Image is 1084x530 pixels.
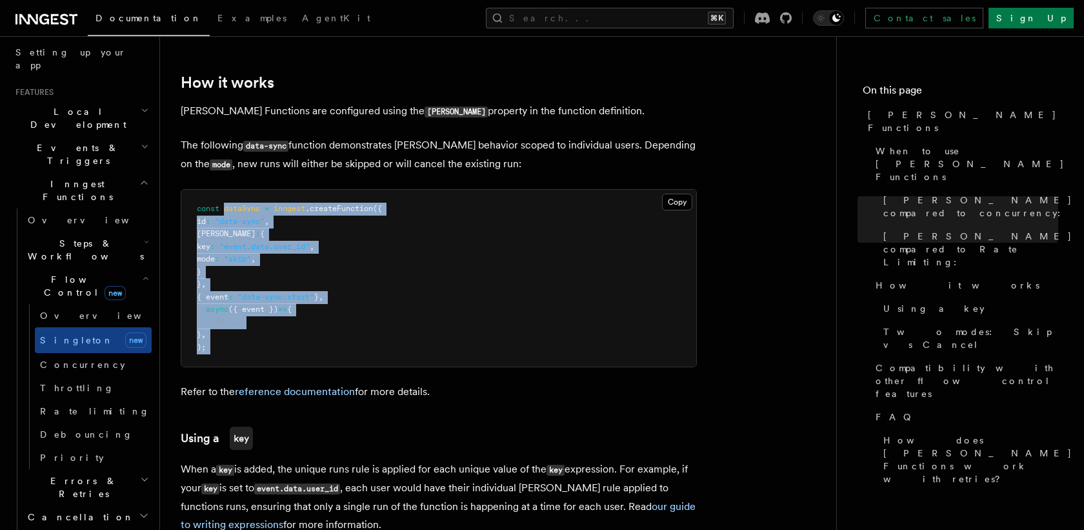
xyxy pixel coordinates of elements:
[181,74,274,92] a: How it works
[197,343,206,352] span: );
[215,217,265,226] span: "data-sync"
[10,41,152,77] a: Setting up your app
[206,305,228,314] span: async
[181,136,697,174] p: The following function demonstrates [PERSON_NAME] behavior scoped to individual users. Depending ...
[883,302,985,315] span: Using a key
[10,136,152,172] button: Events & Triggers
[201,280,206,289] span: ,
[10,87,54,97] span: Features
[197,330,201,339] span: }
[181,102,697,121] p: [PERSON_NAME] Functions are configured using the property in the function definition.
[219,242,310,251] span: "event.data.user_id"
[23,304,152,469] div: Flow Controlnew
[868,108,1058,134] span: [PERSON_NAME] Functions
[870,139,1058,189] a: When to use [PERSON_NAME] Functions
[23,232,152,268] button: Steps & Workflows
[10,141,141,167] span: Events & Triggers
[883,230,1072,269] span: [PERSON_NAME] compared to Rate Limiting:
[23,273,142,299] span: Flow Control
[373,204,382,213] span: ({
[35,353,152,376] a: Concurrency
[40,360,125,370] span: Concurrency
[201,330,206,339] span: ,
[23,237,144,263] span: Steps & Workflows
[10,100,152,136] button: Local Development
[23,474,140,500] span: Errors & Retries
[863,103,1058,139] a: [PERSON_NAME] Functions
[989,8,1074,28] a: Sign Up
[251,254,256,263] span: ,
[228,305,278,314] span: ({ event })
[287,305,292,314] span: {
[883,325,1058,351] span: Two modes: Skip vs Cancel
[23,209,152,232] a: Overview
[228,292,233,301] span: :
[40,335,114,345] span: Singleton
[105,286,126,300] span: new
[870,405,1058,429] a: FAQ
[35,376,152,400] a: Throttling
[197,217,206,226] span: id
[23,511,134,524] span: Cancellation
[215,318,242,327] span: // ...
[878,297,1058,320] a: Using a key
[197,242,210,251] span: key
[40,311,173,321] span: Overview
[708,12,726,25] kbd: ⌘K
[863,83,1058,103] h4: On this page
[217,13,286,23] span: Examples
[95,13,202,23] span: Documentation
[865,8,983,28] a: Contact sales
[230,427,253,450] code: key
[878,429,1058,491] a: How does [PERSON_NAME] Functions work with retries?
[237,292,314,301] span: "data-sync.start"
[197,204,219,213] span: const
[876,145,1065,183] span: When to use [PERSON_NAME] Functions
[425,107,488,117] code: [PERSON_NAME]
[23,268,152,304] button: Flow Controlnew
[40,406,150,416] span: Rate limiting
[662,194,692,210] button: Copy
[216,465,234,476] code: key
[10,172,152,209] button: Inngest Functions
[486,8,734,28] button: Search...⌘K
[197,254,215,263] span: mode
[23,469,152,505] button: Errors & Retries
[260,229,265,238] span: {
[547,465,565,476] code: key
[197,280,201,289] span: }
[235,385,355,398] a: reference documentation
[876,362,1058,400] span: Compatibility with other flow control features
[878,320,1058,356] a: Two modes: Skip vs Cancel
[878,189,1058,225] a: [PERSON_NAME] compared to concurrency:
[878,225,1058,274] a: [PERSON_NAME] compared to Rate Limiting:
[35,423,152,446] a: Debouncing
[274,204,305,213] span: inngest
[210,242,215,251] span: :
[181,427,253,450] a: Using akey
[40,453,104,463] span: Priority
[206,217,210,226] span: :
[181,383,697,401] p: Refer to the for more details.
[197,229,256,238] span: [PERSON_NAME]
[314,292,319,301] span: }
[883,194,1072,219] span: [PERSON_NAME] compared to concurrency:
[265,217,269,226] span: ,
[35,400,152,423] a: Rate limiting
[876,411,918,423] span: FAQ
[278,305,287,314] span: =>
[224,254,251,263] span: "skip"
[319,292,323,301] span: ,
[294,4,378,35] a: AgentKit
[210,4,294,35] a: Examples
[243,141,288,152] code: data-sync
[28,215,161,225] span: Overview
[256,229,260,238] span: :
[35,446,152,469] a: Priority
[310,242,314,251] span: ,
[870,274,1058,297] a: How it works
[254,484,340,494] code: event.data.user_id
[215,254,219,263] span: :
[305,204,373,213] span: .createFunction
[23,505,152,529] button: Cancellation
